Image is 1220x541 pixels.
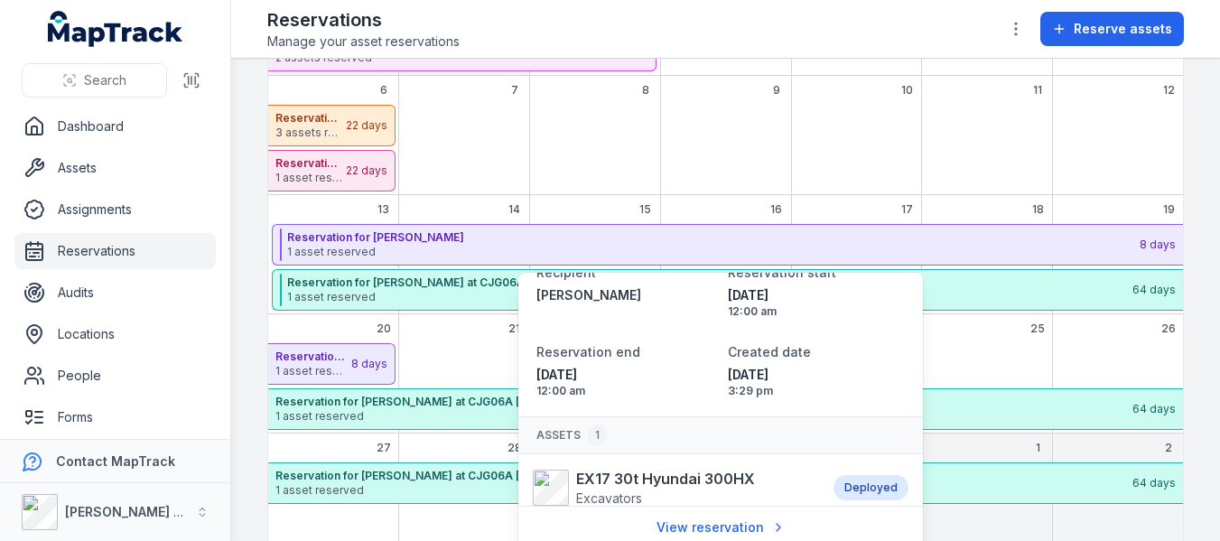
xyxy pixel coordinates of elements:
button: Reservation for [PERSON_NAME] at CONN15A [GEOGRAPHIC_DATA]3 assets reserved22 days [268,105,396,146]
span: Excavators [576,490,642,506]
span: 1 [1036,441,1040,455]
div: Deployed [834,475,908,500]
span: 3 assets reserved [275,126,344,140]
a: MapTrack [48,11,183,47]
strong: Reservation for [PERSON_NAME] [287,230,1138,245]
span: 17 [901,202,913,217]
span: 1 asset reserved [287,290,1131,304]
button: Reservation for [PERSON_NAME] at CJG06A [GEOGRAPHIC_DATA]1 asset reserved64 days [268,388,1183,430]
a: Locations [14,316,216,352]
span: 8 [642,83,649,98]
span: Recipient [536,265,596,280]
span: Manage your asset reservations [267,33,460,51]
strong: Reservation for [PERSON_NAME] [275,350,349,364]
span: 16 [770,202,782,217]
span: [DATE] [728,286,905,304]
strong: [PERSON_NAME] Group [65,504,213,519]
span: 11 [1033,83,1042,98]
span: 6 [380,83,387,98]
span: Reserve assets [1074,20,1172,38]
span: [DATE] [728,366,905,384]
span: 3:29 pm [728,384,905,398]
div: 1 [588,424,607,446]
span: 19 [1163,202,1175,217]
button: Reservation for [PERSON_NAME] at [STREET_ADDRESS]1 asset reserved22 days [268,150,396,191]
button: Reserve assets [1040,12,1184,46]
span: 13 [377,202,389,217]
span: 12:00 am [536,384,713,398]
a: Forms [14,399,216,435]
button: Search [22,63,167,98]
span: 28 [508,441,522,455]
strong: Reservation for [PERSON_NAME] at CJG06A [GEOGRAPHIC_DATA] [275,469,1131,483]
button: Reservation for [PERSON_NAME]1 asset reserved8 days [268,343,396,385]
strong: Reservation for [PERSON_NAME] at CJG06A [GEOGRAPHIC_DATA] [287,275,1131,290]
a: [PERSON_NAME] [536,286,713,304]
span: Reservation end [536,344,640,359]
span: 15 [639,202,651,217]
strong: Reservation for [PERSON_NAME] at CONN15A [GEOGRAPHIC_DATA] [275,111,344,126]
a: EX17 30t Hyundai 300HXExcavators [533,468,815,508]
span: 10 [901,83,913,98]
span: 20 [377,322,391,336]
span: 1 asset reserved [275,483,1131,498]
a: People [14,358,216,394]
strong: EX17 30t Hyundai 300HX [576,468,755,490]
a: Assignments [14,191,216,228]
span: 7 [511,83,518,98]
span: 27 [377,441,391,455]
button: Reservation for [PERSON_NAME]1 asset reserved8 days [272,224,1183,266]
time: 10/20/2025, 12:00:00 AM [536,366,713,398]
span: Reservation start [728,265,836,280]
span: 18 [1032,202,1044,217]
span: 26 [1161,322,1176,336]
span: 1 asset reserved [275,364,349,378]
button: Reservation for [PERSON_NAME] at CJG06A [GEOGRAPHIC_DATA]1 asset reserved64 days [272,269,1183,311]
span: [DATE] [536,366,713,384]
span: 2 [1165,441,1172,455]
strong: Reservation for [PERSON_NAME] at CJG06A [GEOGRAPHIC_DATA] [275,395,1131,409]
h2: Reservations [267,7,460,33]
time: 10/13/2025, 12:00:00 AM [728,286,905,319]
span: Assets [536,424,607,446]
span: Created date [728,344,811,359]
strong: Reservation for [PERSON_NAME] at [STREET_ADDRESS] [275,156,344,171]
a: Dashboard [14,108,216,145]
span: 12:00 am [728,304,905,319]
span: 25 [1030,322,1045,336]
span: 1 asset reserved [275,171,344,185]
time: 9/11/2025, 3:29:24 PM [728,366,905,398]
span: 1 asset reserved [275,409,1131,424]
strong: Contact MapTrack [56,453,175,469]
span: 21 [508,322,520,336]
span: Search [84,71,126,89]
a: Reservations [14,233,216,269]
a: Audits [14,275,216,311]
span: 9 [773,83,780,98]
a: Assets [14,150,216,186]
button: Reservation for [PERSON_NAME] at CJG06A [GEOGRAPHIC_DATA]1 asset reserved64 days [268,462,1183,504]
span: 12 [1163,83,1175,98]
span: 14 [508,202,520,217]
span: 1 asset reserved [287,245,1138,259]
